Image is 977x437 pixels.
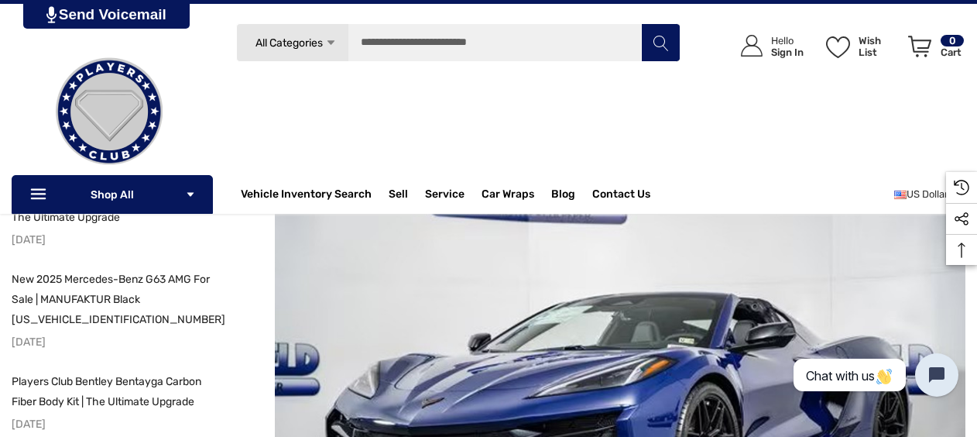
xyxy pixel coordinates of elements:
a: Blog [551,188,575,205]
p: Sign In [771,46,804,58]
a: All Categories Icon Arrow Down Icon Arrow Up [236,23,348,62]
svg: Icon Arrow Down [325,37,337,49]
p: [DATE] [12,230,221,250]
a: Sell [389,179,425,210]
p: 0 [941,35,964,46]
a: Vehicle Inventory Search [241,188,372,205]
svg: Top [946,243,977,258]
span: Sell [389,188,408,205]
span: Car Wraps [482,188,534,205]
a: Wish List Wish List [819,19,901,73]
a: Sign in [723,19,811,73]
p: Hello [771,35,804,46]
a: USD [894,179,965,210]
a: Cart with 0 items [901,19,965,80]
svg: Recently Viewed [954,180,969,195]
img: PjwhLS0gR2VuZXJhdG9yOiBHcmF2aXQuaW8gLS0+PHN2ZyB4bWxucz0iaHR0cDovL3d3dy53My5vcmcvMjAwMC9zdmciIHhtb... [46,6,57,23]
p: Shop All [12,175,213,214]
p: [DATE] [12,332,221,353]
p: [DATE] [12,415,221,435]
a: Players Club Bentley Bentayga Carbon Fiber Body Kit | The Ultimate Upgrade [12,372,221,412]
span: All Categories [255,36,322,50]
span: New 2025 Mercedes-Benz G63 AMG For Sale | MANUFAKTUR Black [US_VEHICLE_IDENTIFICATION_NUMBER] [12,273,225,326]
a: Car Wraps [482,179,551,210]
svg: Review Your Cart [908,36,931,57]
img: Players Club | Cars For Sale [32,34,187,189]
button: Search [641,23,680,62]
span: Players Club Rolls-Royce Wraith & [PERSON_NAME] Carbon Fiber Body Kit | The Ultimate Upgrade [12,170,211,224]
span: Players Club Bentley Bentayga Carbon Fiber Body Kit | The Ultimate Upgrade [12,375,201,408]
svg: Wish List [826,36,850,58]
a: New 2025 Mercedes-Benz G63 AMG For Sale | MANUFAKTUR Black [US_VEHICLE_IDENTIFICATION_NUMBER] [12,270,221,330]
p: Cart [941,46,964,58]
a: Service [425,188,465,205]
a: Contact Us [592,188,650,205]
svg: Social Media [954,212,969,227]
p: Wish List [859,35,900,58]
svg: Icon User Account [741,35,763,57]
svg: Icon Arrow Down [185,189,196,200]
svg: Icon Line [29,186,52,204]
